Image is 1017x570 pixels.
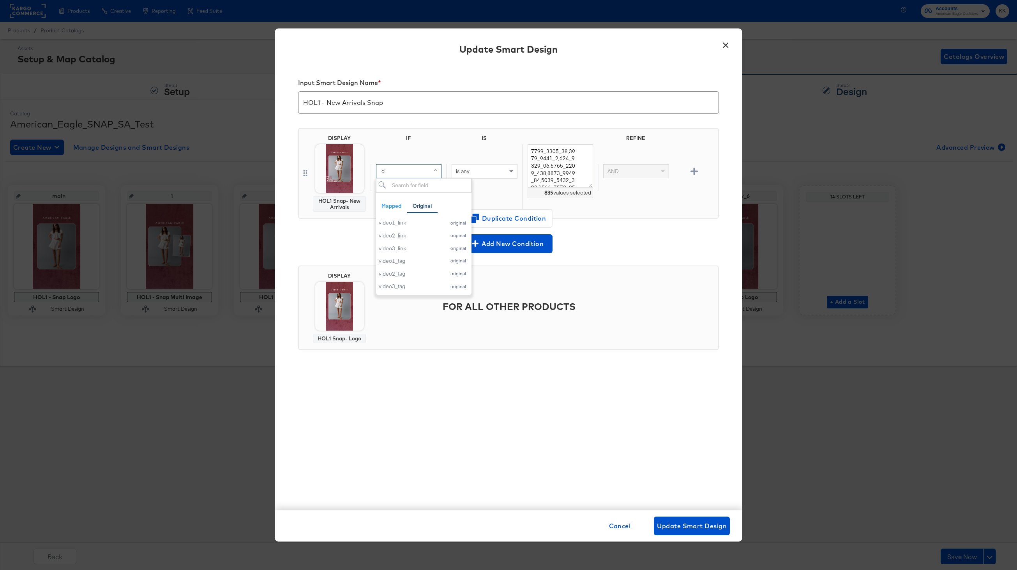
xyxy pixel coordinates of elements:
div: HOL1 Snap- Logo [316,335,362,342]
div: values selected [528,188,593,198]
div: original [447,233,469,238]
textarea: 7799_3305_38,3979_9441_2,624_9329_06,6765_2209_438,8873_9949_84,5039_5432_323,1566_7573_956,3551_... [528,144,593,188]
input: Search for field [376,178,471,193]
div: original [447,258,469,264]
div: video1_link [379,219,441,227]
div: video2_tag [379,270,441,278]
div: video1_tag [379,257,441,265]
span: Add New Condition [468,238,549,249]
div: Mapped [381,202,401,210]
button: video1_linkoriginal [376,216,471,229]
div: original [447,284,469,289]
input: My smart design [298,89,719,110]
button: Update Smart Design [654,517,730,535]
div: HOL1 Snap- New Arrivals [316,198,362,210]
span: Duplicate Condition [471,213,546,224]
button: × [719,36,733,50]
span: Cancel [609,520,631,531]
div: Update Smart Design [459,42,558,56]
img: 8x02EPB8cCNt4-NEdtCqBw.jpg [315,144,364,193]
div: original [447,271,469,276]
div: 835 [544,189,553,196]
div: video3_link [379,245,441,252]
div: IS [446,135,522,144]
div: FOR ALL OTHER PRODUCTS [371,288,715,325]
button: video3_tagoriginal [376,280,471,293]
button: Add New Condition [464,234,553,253]
div: DISPLAY [328,135,351,141]
button: video3_linkoriginal [376,242,471,255]
div: video2_link [379,232,441,239]
button: Duplicate Condition [464,209,553,228]
div: original [447,220,469,226]
span: AND [607,168,619,175]
span: Update Smart Design [657,520,727,531]
button: video1_tagoriginal [376,255,471,267]
span: id [380,168,385,175]
div: video3_tag [379,283,441,290]
div: Original [413,202,432,210]
button: video2_tagoriginal [376,267,471,280]
button: video2_linkoriginal [376,229,471,242]
button: Cancel [606,517,634,535]
div: REFINE [598,135,673,144]
span: is any [456,168,470,175]
div: Input Smart Design Name [298,79,719,90]
div: original [447,246,469,251]
div: IF [371,135,446,144]
img: SOsKo6uGp3Ix09aOiQbitA.jpg [315,282,364,331]
div: DISPLAY [328,273,351,279]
